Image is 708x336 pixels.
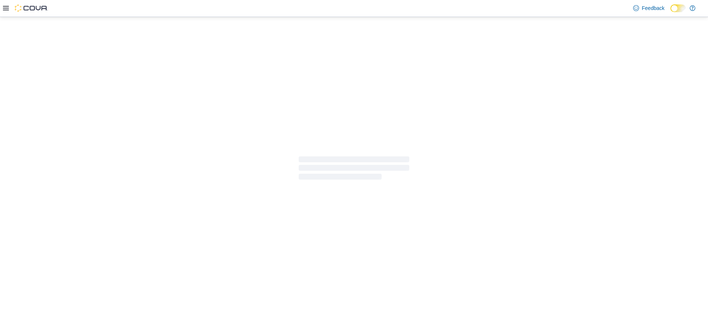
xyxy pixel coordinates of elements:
input: Dark Mode [670,4,686,12]
a: Feedback [630,1,667,15]
img: Cova [15,4,48,12]
span: Loading [299,158,409,181]
span: Feedback [642,4,664,12]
